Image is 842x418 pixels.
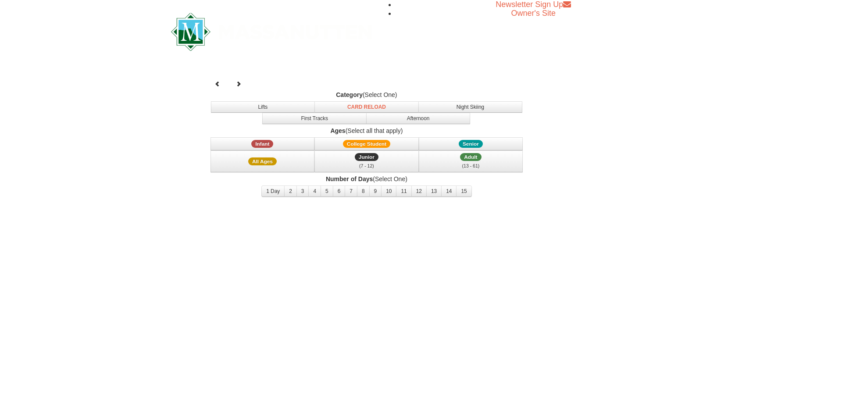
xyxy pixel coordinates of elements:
[262,113,367,124] button: First Tracks
[396,186,411,197] button: 11
[209,90,524,99] label: (Select One)
[426,186,442,197] button: 13
[336,91,363,98] strong: Category
[261,186,285,197] button: 1 Day
[320,161,413,170] div: (7 - 12)
[411,186,427,197] button: 12
[314,137,419,150] button: College Student
[171,20,372,41] a: Massanutten Resort
[381,186,396,197] button: 10
[209,126,524,135] label: (Select all that apply)
[251,140,273,148] span: Infant
[314,101,419,113] button: Card Reload
[419,150,523,172] button: Adult (13 - 61)
[419,137,523,150] button: Senior
[326,175,373,182] strong: Number of Days
[209,175,524,183] label: (Select One)
[441,186,457,197] button: 14
[459,140,483,148] span: Senior
[345,186,357,197] button: 7
[369,186,382,197] button: 9
[357,186,370,197] button: 8
[366,113,471,124] button: Afternoon
[296,186,309,197] button: 3
[456,186,471,197] button: 15
[284,186,297,197] button: 2
[308,186,321,197] button: 4
[321,186,333,197] button: 5
[171,13,372,51] img: Massanutten Resort Logo
[210,137,315,150] button: Infant
[425,161,517,170] div: (13 - 61)
[248,157,277,165] span: All Ages
[511,9,556,18] a: Owner's Site
[343,140,390,148] span: College Student
[314,150,419,172] button: Junior (7 - 12)
[211,101,315,113] button: Lifts
[210,150,315,172] button: All Ages
[418,101,523,113] button: Night Skiing
[330,127,345,134] strong: Ages
[355,153,378,161] span: Junior
[333,186,346,197] button: 6
[460,153,481,161] span: Adult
